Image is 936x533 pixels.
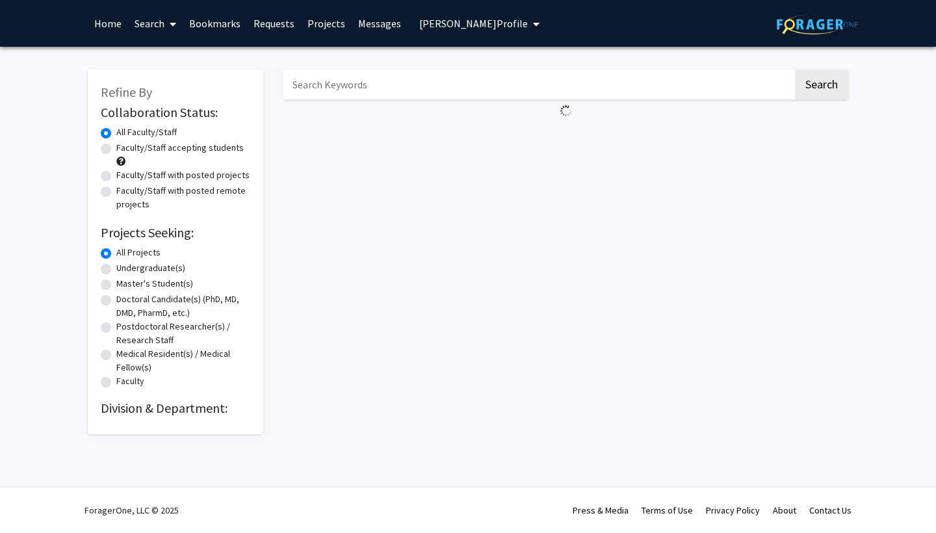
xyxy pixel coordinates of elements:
h2: Projects Seeking: [101,225,250,240]
label: Faculty [116,374,144,388]
h2: Collaboration Status: [101,105,250,120]
nav: Page navigation [283,122,848,152]
a: Requests [247,1,301,46]
img: Loading [554,99,577,122]
span: [PERSON_NAME] Profile [419,17,528,30]
label: Medical Resident(s) / Medical Fellow(s) [116,347,250,374]
a: Bookmarks [183,1,247,46]
label: Faculty/Staff with posted remote projects [116,184,250,211]
label: Doctoral Candidate(s) (PhD, MD, DMD, PharmD, etc.) [116,292,250,320]
div: ForagerOne, LLC © 2025 [84,487,179,533]
a: Privacy Policy [706,504,760,516]
input: Search Keywords [283,70,793,99]
label: All Faculty/Staff [116,125,177,139]
label: All Projects [116,246,161,259]
a: Messages [352,1,408,46]
a: Search [128,1,183,46]
a: Terms of Use [642,504,693,516]
a: Home [88,1,128,46]
label: Faculty/Staff with posted projects [116,168,250,182]
a: Contact Us [809,504,851,516]
a: About [773,504,796,516]
h2: Division & Department: [101,400,250,416]
img: ForagerOne Logo [777,14,858,34]
button: Search [795,70,848,99]
a: Press & Media [573,504,629,516]
span: Refine By [101,84,152,100]
label: Postdoctoral Researcher(s) / Research Staff [116,320,250,347]
label: Undergraduate(s) [116,261,185,275]
label: Faculty/Staff accepting students [116,141,244,155]
label: Master's Student(s) [116,277,193,291]
a: Projects [301,1,352,46]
